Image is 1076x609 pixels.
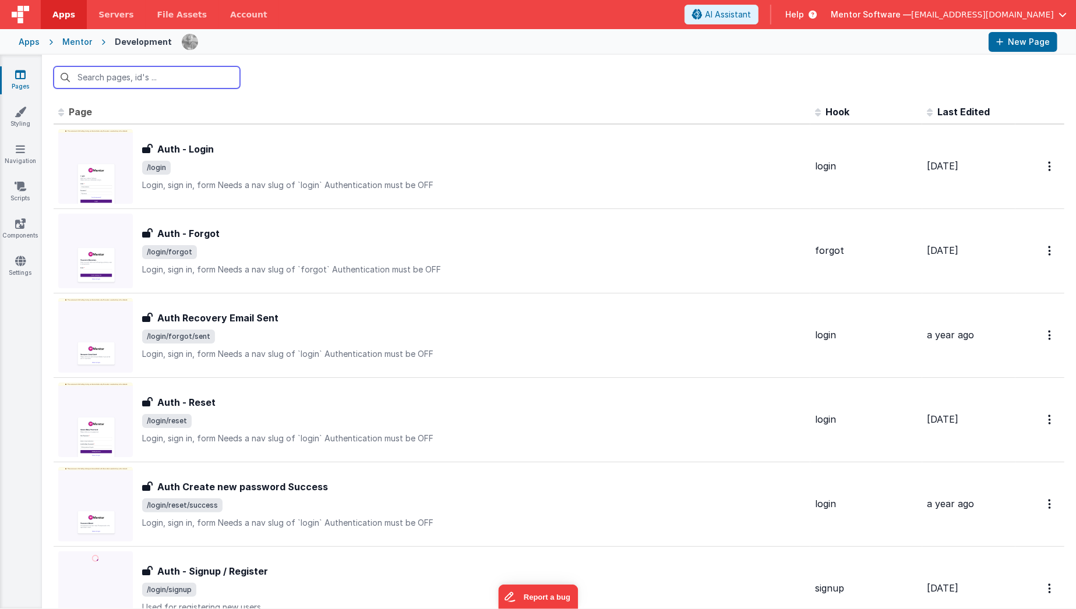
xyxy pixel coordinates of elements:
[1041,323,1060,347] button: Options
[685,5,759,24] button: AI Assistant
[69,106,92,118] span: Page
[815,497,918,511] div: login
[157,142,214,156] h3: Auth - Login
[1041,492,1060,516] button: Options
[142,583,196,597] span: /login/signup
[815,328,918,342] div: login
[927,498,974,509] span: a year ago
[142,245,197,259] span: /login/forgot
[142,179,806,191] p: Login, sign in, form Needs a nav slug of `login` Authentication must be OFF
[142,414,192,428] span: /login/reset
[825,106,849,118] span: Hook
[831,9,1067,20] button: Mentor Software — [EMAIL_ADDRESS][DOMAIN_NAME]
[927,160,958,172] span: [DATE]
[831,9,911,20] span: Mentor Software —
[815,244,918,257] div: forgot
[815,160,918,173] div: login
[52,9,75,20] span: Apps
[115,36,172,48] div: Development
[815,582,918,595] div: signup
[142,330,215,344] span: /login/forgot/sent
[1041,154,1060,178] button: Options
[1041,239,1060,263] button: Options
[54,66,240,88] input: Search pages, id's ...
[815,413,918,426] div: login
[157,226,220,240] h3: Auth - Forgot
[927,582,958,594] span: [DATE]
[142,161,171,175] span: /login
[182,34,198,50] img: eba322066dbaa00baf42793ca2fab581
[927,413,958,425] span: [DATE]
[927,329,974,341] span: a year ago
[157,311,278,325] h3: Auth Recovery Email Sent
[62,36,92,48] div: Mentor
[785,9,804,20] span: Help
[19,36,40,48] div: Apps
[98,9,133,20] span: Servers
[989,32,1057,52] button: New Page
[157,480,328,494] h3: Auth Create new password Success
[937,106,990,118] span: Last Edited
[911,9,1054,20] span: [EMAIL_ADDRESS][DOMAIN_NAME]
[1041,576,1060,600] button: Options
[142,348,806,360] p: Login, sign in, form Needs a nav slug of `login` Authentication must be OFF
[142,517,806,529] p: Login, sign in, form Needs a nav slug of `login` Authentication must be OFF
[157,395,216,409] h3: Auth - Reset
[142,264,806,275] p: Login, sign in, form Needs a nav slug of `forgot` Authentication must be OFF
[705,9,751,20] span: AI Assistant
[142,498,223,512] span: /login/reset/success
[157,564,268,578] h3: Auth - Signup / Register
[498,585,578,609] iframe: Marker.io feedback button
[927,245,958,256] span: [DATE]
[1041,408,1060,431] button: Options
[157,9,207,20] span: File Assets
[142,433,806,444] p: Login, sign in, form Needs a nav slug of `login` Authentication must be OFF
